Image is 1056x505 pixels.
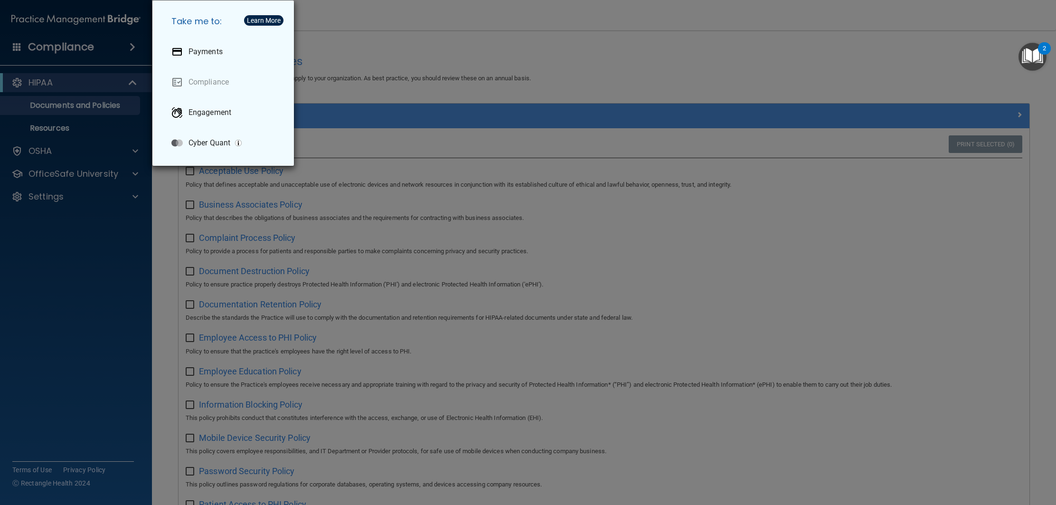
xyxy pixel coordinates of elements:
[1018,43,1047,71] button: Open Resource Center, 2 new notifications
[892,438,1045,476] iframe: Drift Widget Chat Controller
[1043,48,1046,61] div: 2
[164,99,286,126] a: Engagement
[164,130,286,156] a: Cyber Quant
[244,15,283,26] button: Learn More
[189,108,231,117] p: Engagement
[164,38,286,65] a: Payments
[189,138,230,148] p: Cyber Quant
[247,17,281,24] div: Learn More
[164,8,286,35] h5: Take me to:
[164,69,286,95] a: Compliance
[189,47,223,57] p: Payments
